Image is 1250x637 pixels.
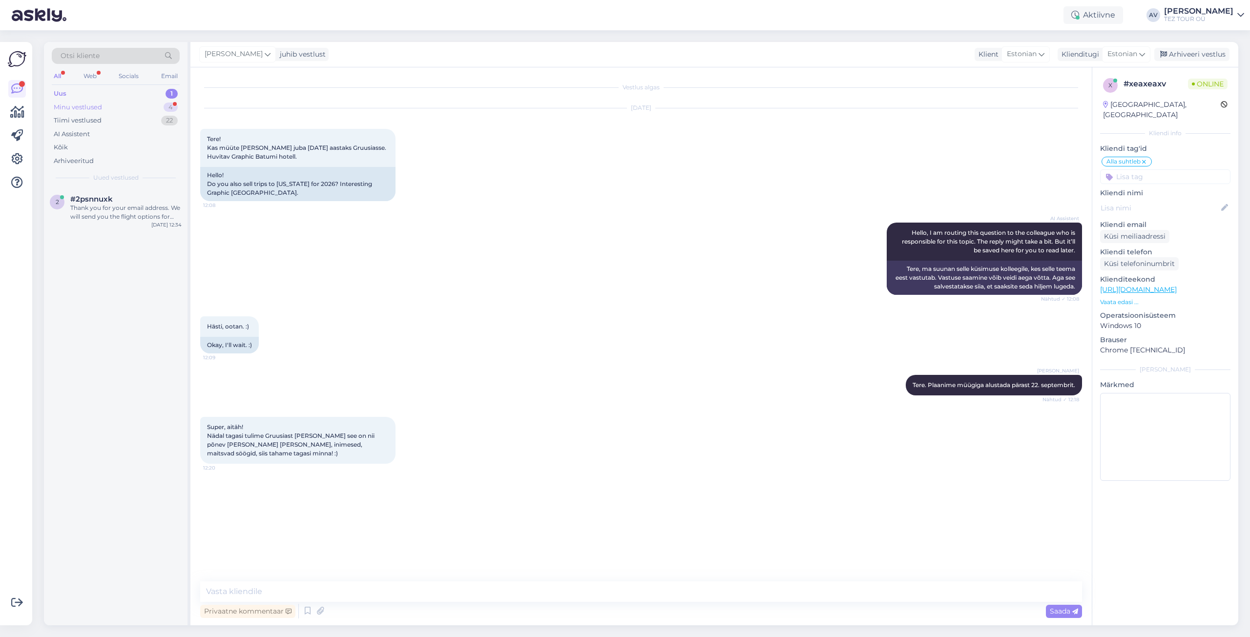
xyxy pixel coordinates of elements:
div: Uus [54,89,66,99]
div: juhib vestlust [276,49,326,60]
div: Kõik [54,143,68,152]
div: Okay, I'll wait. :) [200,337,259,353]
div: Minu vestlused [54,103,102,112]
div: Aktiivne [1063,6,1123,24]
span: Alla suhtleb [1106,159,1141,164]
div: Tere, ma suunan selle küsimuse kolleegile, kes selle teema eest vastutab. Vastuse saamine võib ve... [887,261,1082,295]
span: [PERSON_NAME] [205,49,263,60]
div: 1 [166,89,178,99]
div: Klienditugi [1058,49,1099,60]
span: #2psnnuxk [70,195,113,204]
div: Küsi meiliaadressi [1100,230,1169,243]
span: Online [1188,79,1228,89]
div: Arhiveeri vestlus [1154,48,1229,61]
p: Kliendi tag'id [1100,144,1230,154]
p: Kliendi telefon [1100,247,1230,257]
div: Küsi telefoninumbrit [1100,257,1179,270]
p: Kliendi email [1100,220,1230,230]
span: 12:08 [203,202,240,209]
span: Tere! Kas müüte [PERSON_NAME] juba [DATE] aastaks Gruusiasse. Huvitav Graphic Batumi hotell. [207,135,388,160]
div: [DATE] 12:34 [151,221,182,228]
span: Hästi, ootan. :) [207,323,249,330]
span: Saada [1050,607,1078,616]
input: Lisa nimi [1101,203,1219,213]
div: Kliendi info [1100,129,1230,138]
span: x [1108,82,1112,89]
img: Askly Logo [8,50,26,68]
span: Otsi kliente [61,51,100,61]
div: All [52,70,63,82]
span: [PERSON_NAME] [1037,367,1079,374]
div: Web [82,70,99,82]
span: AI Assistent [1042,215,1079,222]
div: Hello! Do you also sell trips to [US_STATE] for 2026? Interesting Graphic [GEOGRAPHIC_DATA]. [200,167,396,201]
div: Thank you for your email address. We will send you the flight options for [GEOGRAPHIC_DATA] to [G... [70,204,182,221]
span: Tere. Plaanime müügiga alustada pärast 22. septembrit. [913,381,1075,389]
p: Vaata edasi ... [1100,298,1230,307]
div: TEZ TOUR OÜ [1164,15,1233,23]
div: [PERSON_NAME] [1164,7,1233,15]
div: AV [1146,8,1160,22]
input: Lisa tag [1100,169,1230,184]
div: Arhiveeritud [54,156,94,166]
div: Vestlus algas [200,83,1082,92]
p: Chrome [TECHNICAL_ID] [1100,345,1230,355]
div: 4 [164,103,178,112]
div: AI Assistent [54,129,90,139]
div: Privaatne kommentaar [200,605,295,618]
p: Klienditeekond [1100,274,1230,285]
a: [PERSON_NAME]TEZ TOUR OÜ [1164,7,1244,23]
span: Super, aitäh! Nädal tagasi tulime Gruusiast [PERSON_NAME] see on nii põnev [PERSON_NAME] [PERSON_... [207,423,376,457]
p: Brauser [1100,335,1230,345]
span: 12:20 [203,464,240,472]
div: Socials [117,70,141,82]
div: # xeaxeaxv [1124,78,1188,90]
span: Nähtud ✓ 12:18 [1042,396,1079,403]
div: 22 [161,116,178,125]
div: [PERSON_NAME] [1100,365,1230,374]
div: [DATE] [200,103,1082,112]
span: Estonian [1107,49,1137,60]
a: [URL][DOMAIN_NAME] [1100,285,1177,294]
div: Email [159,70,180,82]
span: Uued vestlused [93,173,139,182]
p: Windows 10 [1100,321,1230,331]
span: Nähtud ✓ 12:08 [1041,295,1079,303]
div: Tiimi vestlused [54,116,102,125]
span: 2 [56,198,59,205]
span: Hello, I am routing this question to the colleague who is responsible for this topic. The reply m... [902,229,1077,254]
div: [GEOGRAPHIC_DATA], [GEOGRAPHIC_DATA] [1103,100,1221,120]
span: Estonian [1007,49,1037,60]
span: 12:09 [203,354,240,361]
p: Kliendi nimi [1100,188,1230,198]
p: Operatsioonisüsteem [1100,310,1230,321]
div: Klient [975,49,999,60]
p: Märkmed [1100,380,1230,390]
